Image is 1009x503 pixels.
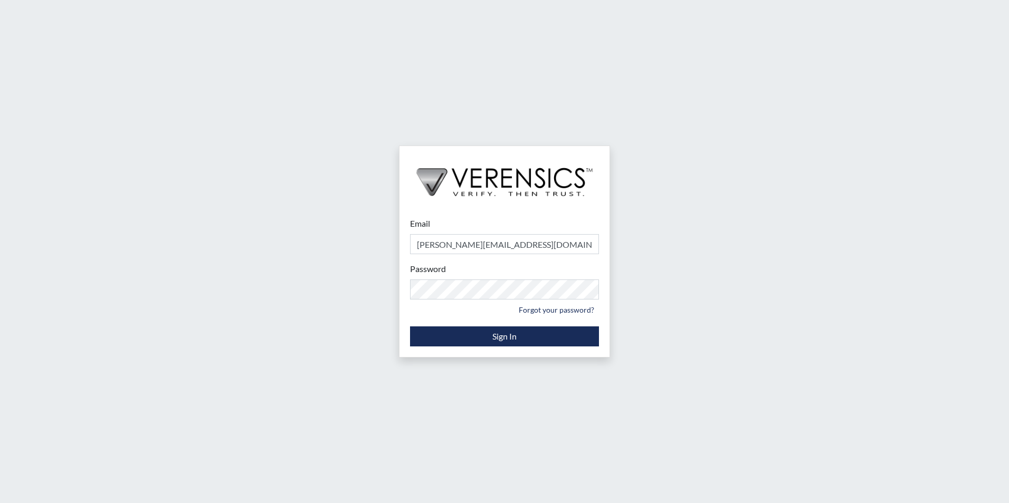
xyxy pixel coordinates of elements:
label: Email [410,217,430,230]
input: Email [410,234,599,254]
button: Sign In [410,326,599,346]
img: logo-wide-black.2aad4157.png [399,146,610,207]
label: Password [410,263,446,275]
a: Forgot your password? [514,302,599,318]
